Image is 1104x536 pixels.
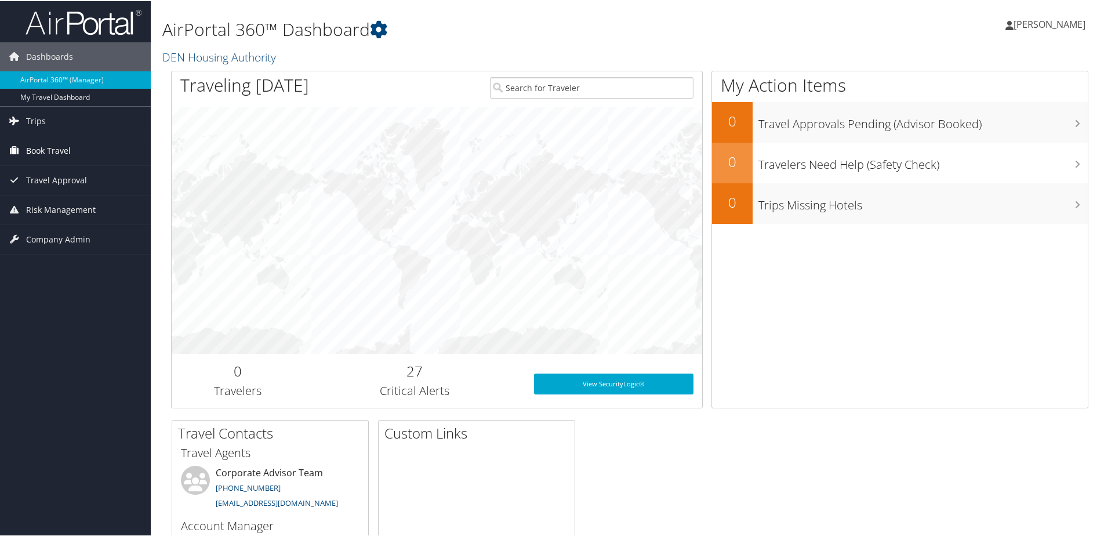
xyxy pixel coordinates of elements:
[712,191,753,211] h2: 0
[712,182,1088,223] a: 0Trips Missing Hotels
[26,224,90,253] span: Company Admin
[180,360,296,380] h2: 0
[181,517,359,533] h3: Account Manager
[1005,6,1097,41] a: [PERSON_NAME]
[712,72,1088,96] h1: My Action Items
[758,109,1088,131] h3: Travel Approvals Pending (Advisor Booked)
[712,101,1088,142] a: 0Travel Approvals Pending (Advisor Booked)
[26,41,73,70] span: Dashboards
[26,135,71,164] span: Book Travel
[384,422,575,442] h2: Custom Links
[758,190,1088,212] h3: Trips Missing Hotels
[162,16,786,41] h1: AirPortal 360™ Dashboard
[216,497,338,507] a: [EMAIL_ADDRESS][DOMAIN_NAME]
[216,481,281,492] a: [PHONE_NUMBER]
[181,444,359,460] h3: Travel Agents
[490,76,693,97] input: Search for Traveler
[175,465,365,512] li: Corporate Advisor Team
[178,422,368,442] h2: Travel Contacts
[180,382,296,398] h3: Travelers
[712,142,1088,182] a: 0Travelers Need Help (Safety Check)
[26,8,141,35] img: airportal-logo.png
[313,382,517,398] h3: Critical Alerts
[180,72,309,96] h1: Traveling [DATE]
[712,151,753,171] h2: 0
[26,194,96,223] span: Risk Management
[26,165,87,194] span: Travel Approval
[1014,17,1085,30] span: [PERSON_NAME]
[26,106,46,135] span: Trips
[534,372,693,393] a: View SecurityLogic®
[758,150,1088,172] h3: Travelers Need Help (Safety Check)
[712,110,753,130] h2: 0
[162,48,279,64] a: DEN Housing Authority
[313,360,517,380] h2: 27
